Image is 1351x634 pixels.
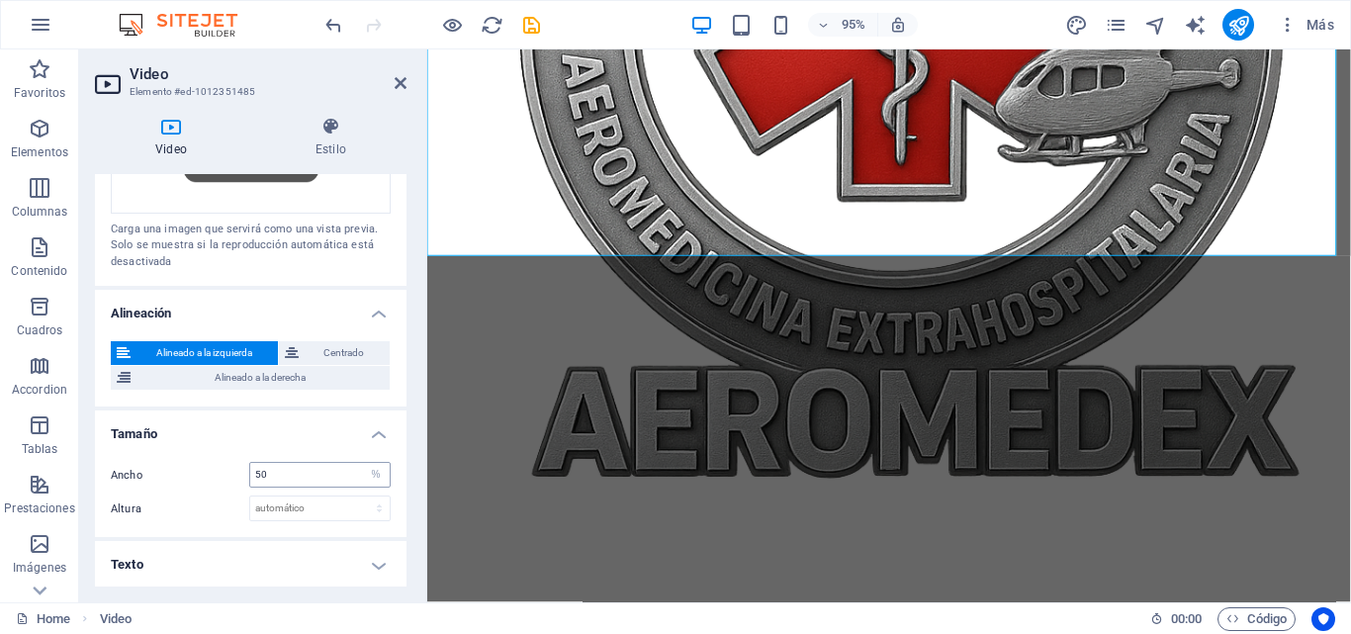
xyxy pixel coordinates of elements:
p: Cuadros [17,322,63,338]
span: 00 00 [1171,607,1202,631]
nav: breadcrumb [100,607,132,631]
i: Volver a cargar página [481,14,503,37]
button: save [519,13,543,37]
span: Centrado [305,341,385,365]
i: AI Writer [1184,14,1207,37]
span: Código [1226,607,1287,631]
i: Al redimensionar, ajustar el nivel de zoom automáticamente para ajustarse al dispositivo elegido. [889,16,907,34]
img: Editor Logo [114,13,262,37]
i: Deshacer: Cambiar ancho (Ctrl+Z) [322,14,345,37]
i: Navegador [1144,14,1167,37]
label: Altura [111,503,249,514]
p: Columnas [12,204,68,220]
i: Guardar (Ctrl+S) [520,14,543,37]
i: Diseño (Ctrl+Alt+Y) [1065,14,1088,37]
button: 95% [808,13,878,37]
h4: Tamaño [95,410,406,446]
h4: Video [95,117,255,158]
button: Centrado [279,341,391,365]
button: undo [321,13,345,37]
span: Alineado a la izquierda [136,341,272,365]
p: Contenido [11,263,67,279]
p: Tablas [22,441,58,457]
a: Haz clic para cancelar la selección y doble clic para abrir páginas [16,607,70,631]
i: Páginas (Ctrl+Alt+S) [1105,14,1127,37]
span: Haz clic para seleccionar y doble clic para editar [100,607,132,631]
h4: Estilo [255,117,406,158]
button: Usercentrics [1311,607,1335,631]
h4: Texto [95,541,406,589]
button: design [1064,13,1088,37]
h6: 95% [838,13,869,37]
button: publish [1222,9,1254,41]
span: Alineado a la derecha [136,366,384,390]
label: Ancho [111,470,249,481]
h2: Video [130,65,406,83]
button: Código [1217,607,1296,631]
span: : [1185,611,1188,626]
button: text_generator [1183,13,1207,37]
button: Más [1270,9,1342,41]
i: Publicar [1227,14,1250,37]
p: Prestaciones [4,500,74,516]
p: Imágenes [13,560,66,576]
button: Alineado a la derecha [111,366,390,390]
p: Accordion [12,382,67,398]
p: Elementos [11,144,68,160]
button: Haz clic para salir del modo de previsualización y seguir editando [440,13,464,37]
p: Favoritos [14,85,65,101]
button: pages [1104,13,1127,37]
h3: Elemento #ed-1012351485 [130,83,367,101]
button: navigator [1143,13,1167,37]
span: Más [1278,15,1334,35]
h6: Tiempo de la sesión [1150,607,1203,631]
h4: Alineación [95,290,406,325]
button: Alineado a la izquierda [111,341,278,365]
div: Carga una imagen que servirá como una vista previa. Solo se muestra si la reproducción automática... [111,222,391,271]
button: reload [480,13,503,37]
